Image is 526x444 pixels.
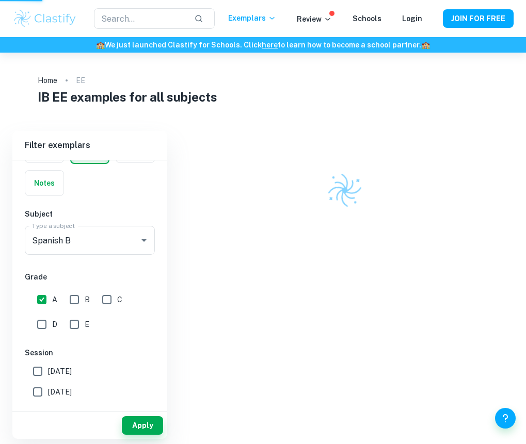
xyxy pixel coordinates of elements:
[96,41,105,49] span: 🏫
[421,41,430,49] span: 🏫
[32,221,75,230] label: Type a subject
[137,233,151,248] button: Open
[495,408,516,429] button: Help and Feedback
[52,319,57,330] span: D
[25,271,155,283] h6: Grade
[2,39,524,51] h6: We just launched Clastify for Schools. Click to learn how to become a school partner.
[48,366,72,377] span: [DATE]
[117,294,122,305] span: C
[25,171,63,195] button: Notes
[12,131,167,160] h6: Filter exemplars
[85,294,90,305] span: B
[48,407,72,418] span: [DATE]
[353,14,381,23] a: Schools
[228,12,276,24] p: Exemplars
[76,75,85,86] p: EE
[402,14,422,23] a: Login
[25,208,155,220] h6: Subject
[52,294,57,305] span: A
[262,41,278,49] a: here
[12,8,77,29] img: Clastify logo
[38,88,489,106] h1: IB EE examples for all subjects
[94,8,186,29] input: Search...
[297,13,332,25] p: Review
[25,347,155,358] h6: Session
[85,319,89,330] span: E
[38,73,57,88] a: Home
[325,170,365,210] img: Clastify logo
[48,386,72,398] span: [DATE]
[122,416,163,435] button: Apply
[443,9,514,28] button: JOIN FOR FREE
